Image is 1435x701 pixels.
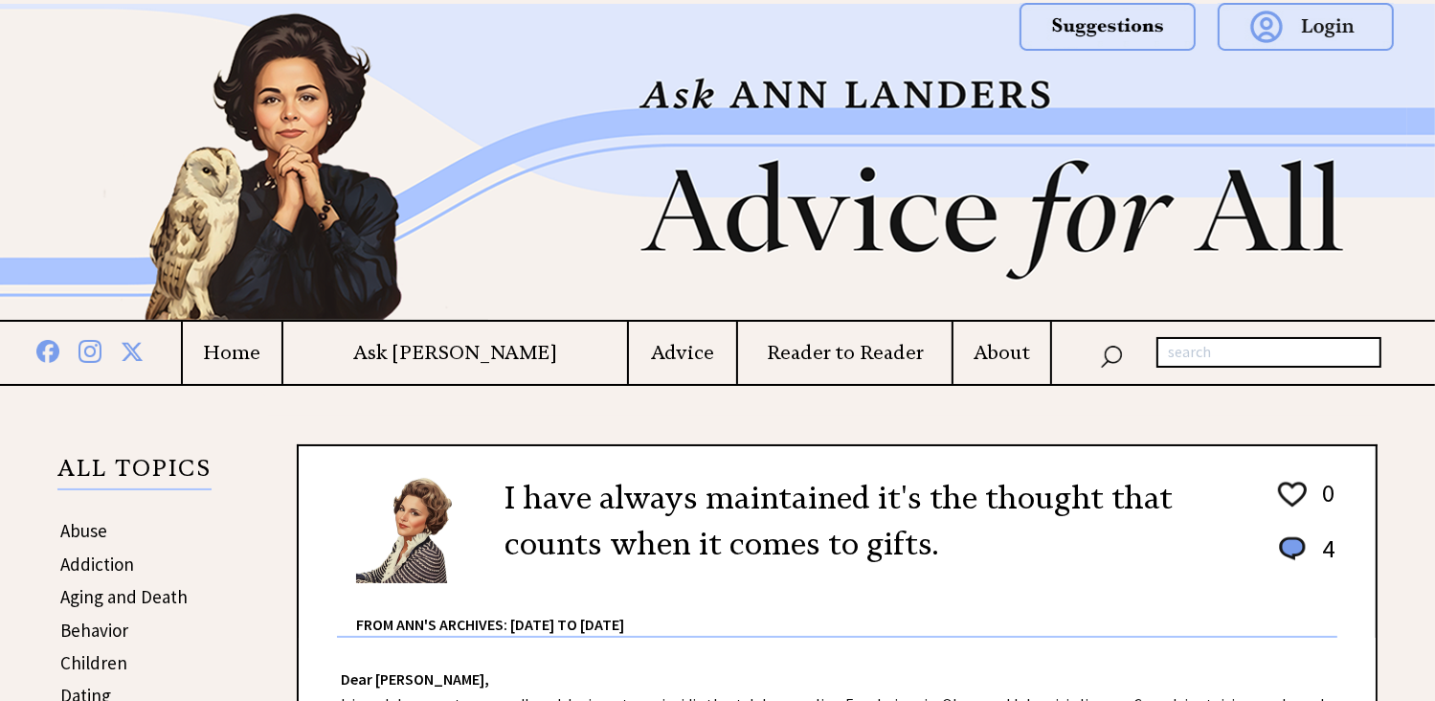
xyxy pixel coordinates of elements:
[36,336,59,363] img: facebook%20blue.png
[1275,478,1310,511] img: heart_outline%201.png
[57,458,212,490] p: ALL TOPICS
[1275,533,1310,564] img: message_round%201.png
[953,341,1050,365] a: About
[183,341,281,365] a: Home
[341,669,489,689] strong: Dear [PERSON_NAME],
[1312,532,1335,583] td: 4
[1100,341,1123,369] img: search_nav.png
[60,519,107,542] a: Abuse
[283,341,627,365] a: Ask [PERSON_NAME]
[60,651,127,674] a: Children
[60,585,188,608] a: Aging and Death
[29,4,1407,320] img: header2b_v1.png
[504,475,1246,567] h2: I have always maintained it's the thought that counts when it comes to gifts.
[121,337,144,363] img: x%20blue.png
[60,553,134,576] a: Addiction
[356,585,1337,636] div: From Ann's Archives: [DATE] to [DATE]
[629,341,737,365] a: Advice
[1407,4,1417,320] img: right_new2.png
[1020,3,1196,51] img: suggestions.png
[60,619,128,642] a: Behavior
[78,336,101,363] img: instagram%20blue.png
[738,341,952,365] a: Reader to Reader
[1218,3,1394,51] img: login.png
[1312,477,1335,531] td: 0
[1156,337,1381,368] input: search
[356,475,476,583] img: Ann6%20v2%20small.png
